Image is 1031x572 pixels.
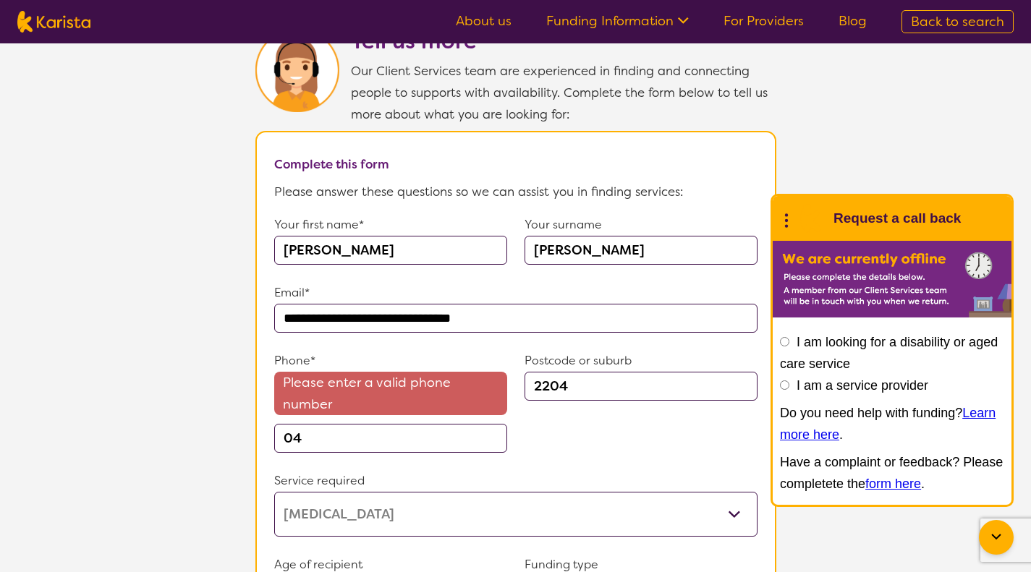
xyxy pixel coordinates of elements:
[773,241,1011,317] img: Karista offline chat form to request call back
[456,12,512,30] a: About us
[839,12,867,30] a: Blog
[525,214,758,236] p: Your surname
[274,350,507,372] p: Phone*
[274,470,758,492] p: Service required
[351,28,776,54] h2: Tell us more
[17,11,90,33] img: Karista logo
[274,214,507,236] p: Your first name*
[865,477,921,491] a: form here
[351,60,776,125] p: Our Client Services team are experienced in finding and connecting people to supports with availa...
[274,181,758,202] p: Please answer these questions so we can assist you in finding services:
[796,204,825,233] img: Karista
[780,451,1004,495] p: Have a complaint or feedback? Please completete the .
[797,378,928,393] label: I am a service provider
[833,208,961,229] h1: Request a call back
[274,156,389,172] b: Complete this form
[274,282,758,304] p: Email*
[274,372,507,415] span: Please enter a valid phone number
[255,28,339,112] img: Karista Client Service
[525,350,758,372] p: Postcode or suburb
[780,402,1004,445] p: Do you need help with funding? .
[901,10,1014,33] a: Back to search
[911,13,1004,30] span: Back to search
[546,12,689,30] a: Funding Information
[724,12,804,30] a: For Providers
[780,335,998,371] label: I am looking for a disability or aged care service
